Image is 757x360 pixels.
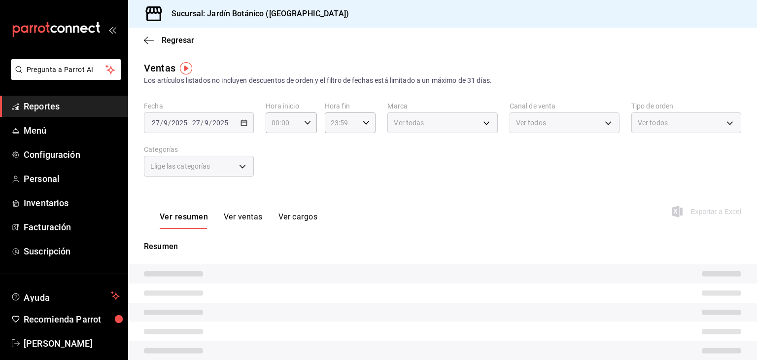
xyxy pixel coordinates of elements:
[144,146,254,153] label: Categorías
[11,59,121,80] button: Pregunta a Parrot AI
[24,245,120,258] span: Suscripción
[325,103,376,109] label: Hora fin
[192,119,201,127] input: --
[24,100,120,113] span: Reportes
[510,103,619,109] label: Canal de venta
[24,313,120,326] span: Recomienda Parrot
[144,241,741,252] p: Resumen
[27,65,106,75] span: Pregunta a Parrot AI
[204,119,209,127] input: --
[24,148,120,161] span: Configuración
[631,103,741,109] label: Tipo de orden
[24,124,120,137] span: Menú
[201,119,204,127] span: /
[24,196,120,210] span: Inventarios
[7,72,121,82] a: Pregunta a Parrot AI
[24,172,120,185] span: Personal
[212,119,229,127] input: ----
[108,26,116,34] button: open_drawer_menu
[394,118,424,128] span: Ver todas
[168,119,171,127] span: /
[162,36,194,45] span: Regresar
[144,61,175,75] div: Ventas
[278,212,318,229] button: Ver cargos
[151,119,160,127] input: --
[266,103,317,109] label: Hora inicio
[189,119,191,127] span: -
[160,212,208,229] button: Ver resumen
[516,118,546,128] span: Ver todos
[24,290,107,302] span: Ayuda
[180,62,192,74] img: Tooltip marker
[24,337,120,350] span: [PERSON_NAME]
[144,103,254,109] label: Fecha
[160,119,163,127] span: /
[163,119,168,127] input: --
[209,119,212,127] span: /
[224,212,263,229] button: Ver ventas
[144,75,741,86] div: Los artículos listados no incluyen descuentos de orden y el filtro de fechas está limitado a un m...
[638,118,668,128] span: Ver todos
[150,161,210,171] span: Elige las categorías
[160,212,317,229] div: navigation tabs
[171,119,188,127] input: ----
[144,36,194,45] button: Regresar
[387,103,497,109] label: Marca
[164,8,349,20] h3: Sucursal: Jardín Botánico ([GEOGRAPHIC_DATA])
[24,220,120,234] span: Facturación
